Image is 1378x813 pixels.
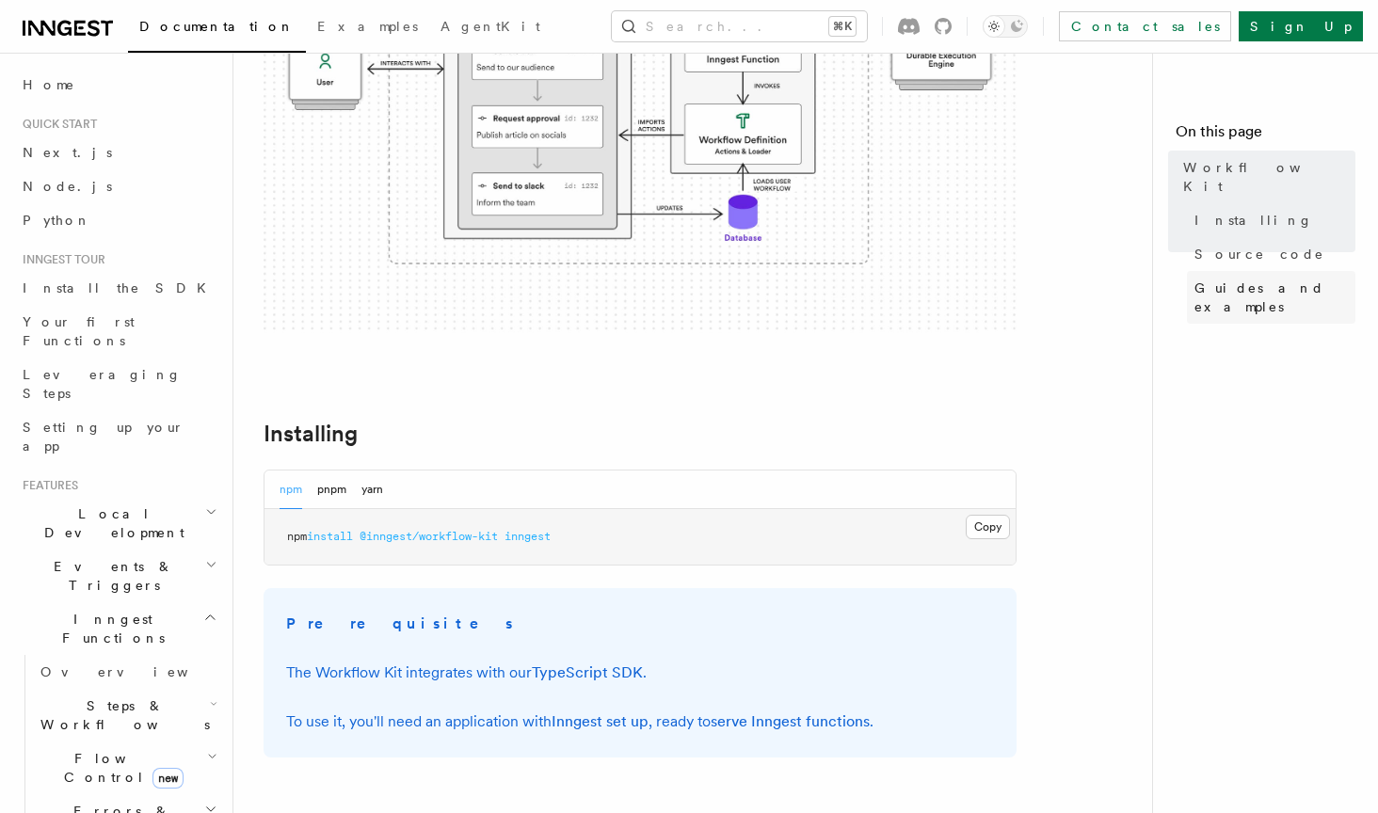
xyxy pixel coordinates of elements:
[360,530,498,543] span: @inngest/workflow-kit
[23,145,112,160] span: Next.js
[15,497,221,550] button: Local Development
[1194,211,1313,230] span: Installing
[23,179,112,194] span: Node.js
[287,530,307,543] span: npm
[15,478,78,493] span: Features
[139,19,295,34] span: Documentation
[33,696,210,734] span: Steps & Workflows
[40,664,234,679] span: Overview
[1183,158,1355,196] span: Workflow Kit
[306,6,429,51] a: Examples
[15,550,221,602] button: Events & Triggers
[612,11,867,41] button: Search...⌘K
[552,712,649,730] a: Inngest set up
[1239,11,1363,41] a: Sign Up
[15,305,221,358] a: Your first Functions
[128,6,306,53] a: Documentation
[15,610,203,647] span: Inngest Functions
[23,420,184,454] span: Setting up your app
[15,117,97,132] span: Quick start
[15,252,105,267] span: Inngest tour
[1059,11,1231,41] a: Contact sales
[33,741,221,794] button: Flow Controlnew
[23,314,135,348] span: Your first Functions
[1194,279,1355,316] span: Guides and examples
[33,655,221,689] a: Overview
[23,75,75,94] span: Home
[441,19,540,34] span: AgentKit
[1187,203,1355,237] a: Installing
[15,135,221,169] a: Next.js
[15,410,221,463] a: Setting up your app
[429,6,552,51] a: AgentKit
[1194,245,1324,263] span: Source code
[286,614,516,632] strong: Prerequisites
[983,15,1028,38] button: Toggle dark mode
[532,663,643,681] a: TypeScript SDK
[966,515,1010,539] button: Copy
[23,367,182,401] span: Leveraging Steps
[1176,120,1355,151] h4: On this page
[15,504,205,542] span: Local Development
[15,68,221,102] a: Home
[286,660,994,686] p: The Workflow Kit integrates with our .
[505,530,551,543] span: inngest
[317,470,346,509] button: pnpm
[15,557,205,595] span: Events & Triggers
[15,602,221,655] button: Inngest Functions
[152,768,184,789] span: new
[1187,271,1355,324] a: Guides and examples
[280,470,302,509] button: npm
[286,709,994,735] p: To use it, you'll need an application with , ready to .
[829,17,856,36] kbd: ⌘K
[307,530,353,543] span: install
[33,689,221,741] button: Steps & Workflows
[15,169,221,203] a: Node.js
[15,271,221,305] a: Install the SDK
[711,712,870,730] a: serve Inngest functions
[317,19,418,34] span: Examples
[1176,151,1355,203] a: Workflow Kit
[23,280,217,295] span: Install the SDK
[264,421,358,447] a: Installing
[15,203,221,237] a: Python
[361,470,383,509] button: yarn
[1187,237,1355,271] a: Source code
[23,213,91,228] span: Python
[15,358,221,410] a: Leveraging Steps
[33,749,207,787] span: Flow Control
